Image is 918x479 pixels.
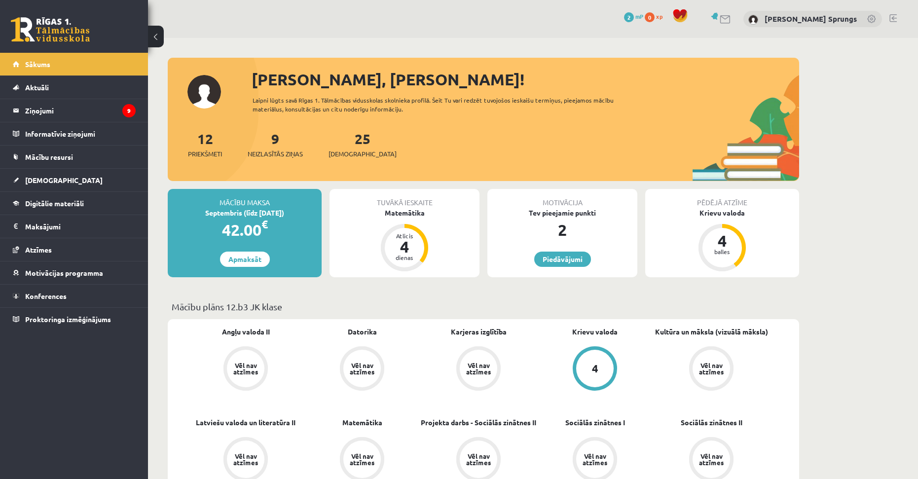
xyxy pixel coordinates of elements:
[487,208,637,218] div: Tev pieejamie punkti
[232,362,259,375] div: Vēl nav atzīmes
[707,233,737,249] div: 4
[13,76,136,99] a: Aktuāli
[248,130,303,159] a: 9Neizlasītās ziņas
[653,346,770,393] a: Vēl nav atzīmes
[168,218,322,242] div: 42.00
[13,192,136,215] a: Digitālie materiāli
[534,252,591,267] a: Piedāvājumi
[13,215,136,238] a: Maksājumi
[25,99,136,122] legend: Ziņojumi
[25,60,50,69] span: Sākums
[565,417,625,428] a: Sociālās zinātnes I
[13,261,136,284] a: Motivācijas programma
[348,327,377,337] a: Datorika
[635,12,643,20] span: mP
[681,417,742,428] a: Sociālās zinātnes II
[25,122,136,145] legend: Informatīvie ziņojumi
[13,99,136,122] a: Ziņojumi9
[13,169,136,191] a: [DEMOGRAPHIC_DATA]
[329,149,397,159] span: [DEMOGRAPHIC_DATA]
[329,130,397,159] a: 25[DEMOGRAPHIC_DATA]
[572,327,618,337] a: Krievu valoda
[25,176,103,184] span: [DEMOGRAPHIC_DATA]
[232,453,259,466] div: Vēl nav atzīmes
[390,255,419,260] div: dienas
[348,362,376,375] div: Vēl nav atzīmes
[645,12,667,20] a: 0 xp
[645,208,799,273] a: Krievu valoda 4 balles
[25,83,49,92] span: Aktuāli
[25,245,52,254] span: Atzīmes
[222,327,270,337] a: Angļu valoda II
[765,14,857,24] a: [PERSON_NAME] Sprungs
[25,315,111,324] span: Proktoringa izmēģinājums
[220,252,270,267] a: Apmaksāt
[13,122,136,145] a: Informatīvie ziņojumi
[168,208,322,218] div: Septembris (līdz [DATE])
[537,346,653,393] a: 4
[122,104,136,117] i: 9
[168,189,322,208] div: Mācību maksa
[748,15,758,25] img: Didzis Daniels Sprungs
[592,363,598,374] div: 4
[348,453,376,466] div: Vēl nav atzīmes
[253,96,631,113] div: Laipni lūgts savā Rīgas 1. Tālmācības vidusskolas skolnieka profilā. Šeit Tu vari redzēt tuvojošo...
[172,300,795,313] p: Mācību plāns 12.b3 JK klase
[13,285,136,307] a: Konferences
[11,17,90,42] a: Rīgas 1. Tālmācības vidusskola
[581,453,609,466] div: Vēl nav atzīmes
[645,12,655,22] span: 0
[330,189,479,208] div: Tuvākā ieskaite
[645,189,799,208] div: Pēdējā atzīme
[252,68,799,91] div: [PERSON_NAME], [PERSON_NAME]!
[645,208,799,218] div: Krievu valoda
[25,292,67,300] span: Konferences
[465,453,492,466] div: Vēl nav atzīmes
[188,130,222,159] a: 12Priekšmeti
[420,346,537,393] a: Vēl nav atzīmes
[13,238,136,261] a: Atzīmes
[330,208,479,273] a: Matemātika Atlicis 4 dienas
[698,453,725,466] div: Vēl nav atzīmes
[487,189,637,208] div: Motivācija
[624,12,643,20] a: 2 mP
[465,362,492,375] div: Vēl nav atzīmes
[25,215,136,238] legend: Maksājumi
[330,208,479,218] div: Matemātika
[187,346,304,393] a: Vēl nav atzīmes
[342,417,382,428] a: Matemātika
[421,417,536,428] a: Projekta darbs - Sociālās zinātnes II
[25,268,103,277] span: Motivācijas programma
[188,149,222,159] span: Priekšmeti
[304,346,420,393] a: Vēl nav atzīmes
[13,146,136,168] a: Mācību resursi
[390,239,419,255] div: 4
[13,53,136,75] a: Sākums
[655,327,768,337] a: Kultūra un māksla (vizuālā māksla)
[451,327,507,337] a: Karjeras izglītība
[698,362,725,375] div: Vēl nav atzīmes
[390,233,419,239] div: Atlicis
[707,249,737,255] div: balles
[13,308,136,331] a: Proktoringa izmēģinājums
[25,152,73,161] span: Mācību resursi
[248,149,303,159] span: Neizlasītās ziņas
[261,217,268,231] span: €
[196,417,295,428] a: Latviešu valoda un literatūra II
[487,218,637,242] div: 2
[624,12,634,22] span: 2
[656,12,662,20] span: xp
[25,199,84,208] span: Digitālie materiāli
